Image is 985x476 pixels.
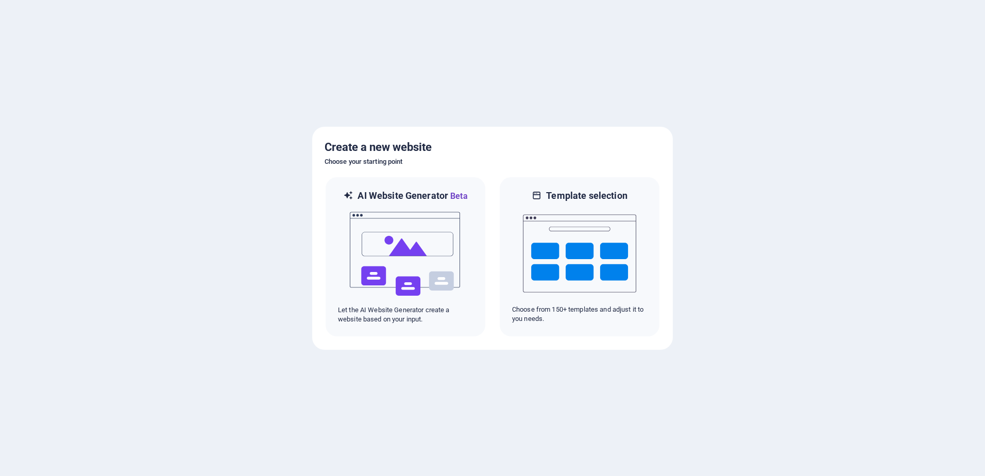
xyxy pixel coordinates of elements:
[358,190,467,202] h6: AI Website Generator
[325,176,486,337] div: AI Website GeneratorBetaaiLet the AI Website Generator create a website based on your input.
[546,190,627,202] h6: Template selection
[499,176,660,337] div: Template selectionChoose from 150+ templates and adjust it to you needs.
[349,202,462,305] img: ai
[325,139,660,156] h5: Create a new website
[512,305,647,324] p: Choose from 150+ templates and adjust it to you needs.
[325,156,660,168] h6: Choose your starting point
[338,305,473,324] p: Let the AI Website Generator create a website based on your input.
[448,191,468,201] span: Beta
